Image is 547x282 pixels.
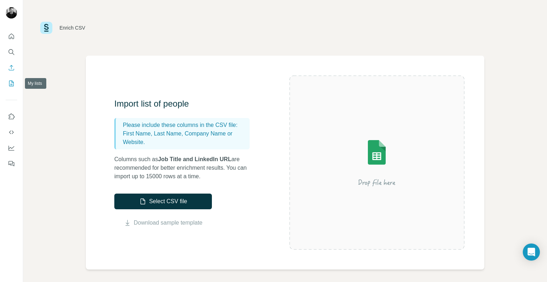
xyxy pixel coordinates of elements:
p: First Name, Last Name, Company Name or Website. [123,129,247,147]
button: Search [6,46,17,58]
button: Enrich CSV [6,61,17,74]
img: Avatar [6,7,17,19]
img: Surfe Logo [40,22,52,34]
button: Dashboard [6,142,17,154]
button: Use Surfe on LinkedIn [6,110,17,123]
button: Feedback [6,157,17,170]
p: Please include these columns in the CSV file: [123,121,247,129]
div: Open Intercom Messenger [523,243,540,261]
button: Select CSV file [114,194,212,209]
p: Columns such as are recommended for better enrichment results. You can import up to 15000 rows at... [114,155,257,181]
button: Quick start [6,30,17,43]
button: My lists [6,77,17,90]
img: Surfe Illustration - Drop file here or select below [313,120,441,205]
button: Use Surfe API [6,126,17,139]
h3: Import list of people [114,98,257,109]
div: Enrich CSV [59,24,85,31]
button: Download sample template [114,219,212,227]
a: Download sample template [134,219,203,227]
span: Job Title and LinkedIn URL [158,156,231,162]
